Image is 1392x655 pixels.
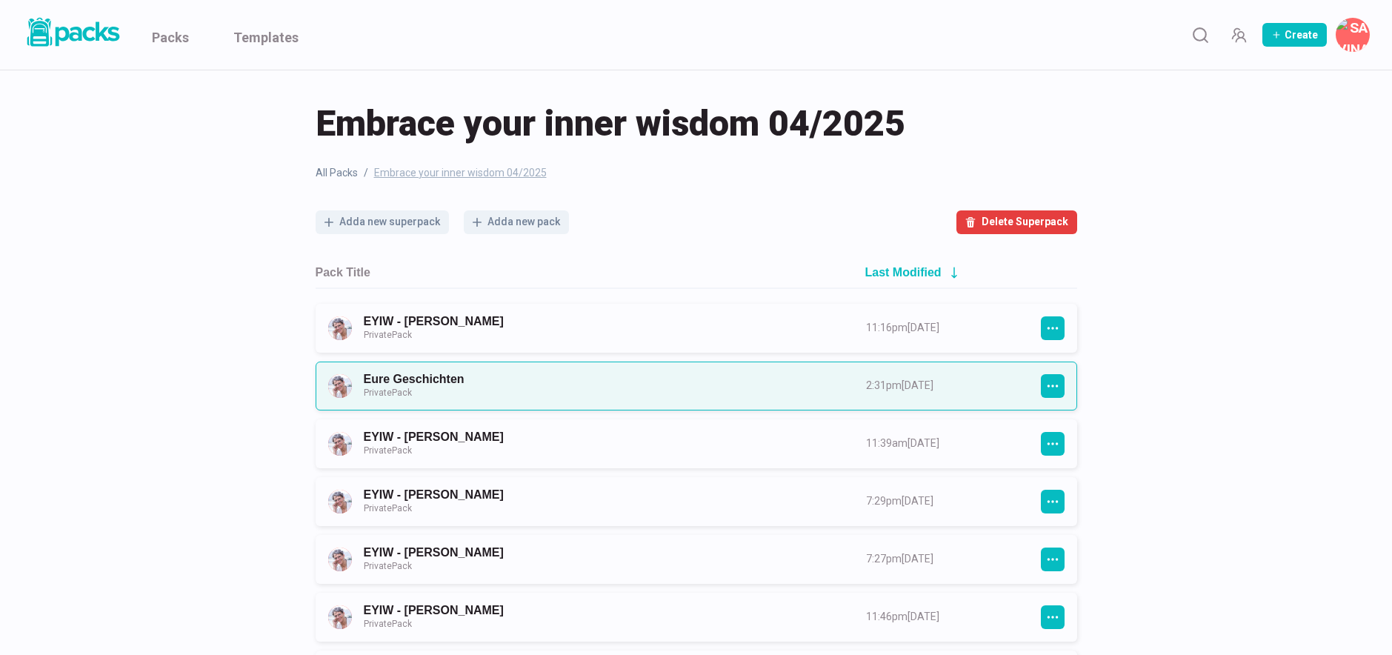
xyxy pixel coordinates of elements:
[22,15,122,55] a: Packs logo
[316,265,370,279] h2: Pack Title
[956,210,1077,234] button: Delete Superpack
[316,210,449,234] button: Adda new superpack
[1336,18,1370,52] button: Savina Tilmann
[22,15,122,50] img: Packs logo
[464,210,569,234] button: Adda new pack
[316,165,358,181] a: All Packs
[1224,20,1253,50] button: Manage Team Invites
[1185,20,1215,50] button: Search
[865,265,942,279] h2: Last Modified
[1262,23,1327,47] button: Create Pack
[316,100,905,147] span: Embrace your inner wisdom 04/2025
[374,165,547,181] span: Embrace your inner wisdom 04/2025
[364,165,368,181] span: /
[316,165,1077,181] nav: breadcrumb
